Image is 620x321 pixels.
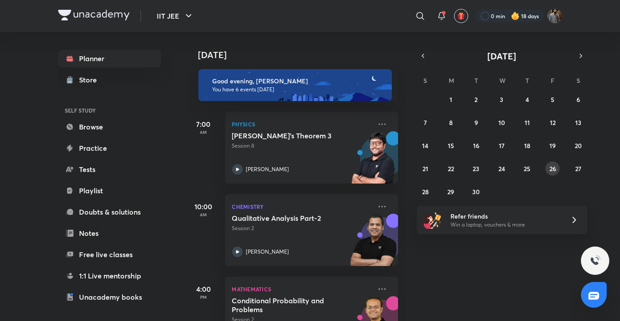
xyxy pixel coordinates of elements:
[186,129,221,135] p: AM
[571,115,585,129] button: September 13, 2025
[152,7,199,25] button: IIT JEE
[232,142,371,150] p: Session 8
[232,214,343,223] h5: Qualitative Analysis Part-2
[58,246,161,263] a: Free live classes
[547,8,562,23] img: Shivam Munot
[525,95,529,104] abbr: September 4, 2025
[545,138,560,153] button: September 19, 2025
[186,294,221,300] p: PM
[571,92,585,106] button: September 6, 2025
[444,115,458,129] button: September 8, 2025
[213,86,384,93] p: You have 6 events [DATE]
[424,118,427,127] abbr: September 7, 2025
[58,71,161,89] a: Store
[551,95,554,104] abbr: September 5, 2025
[246,165,289,173] p: [PERSON_NAME]
[423,76,427,85] abbr: Sunday
[58,10,130,23] a: Company Logo
[524,164,530,173] abbr: September 25, 2025
[498,164,505,173] abbr: September 24, 2025
[551,76,554,85] abbr: Friday
[444,161,458,176] button: September 22, 2025
[545,92,560,106] button: September 5, 2025
[444,92,458,106] button: September 1, 2025
[232,224,371,232] p: Session 2
[58,139,161,157] a: Practice
[79,74,103,85] div: Store
[58,224,161,242] a: Notes
[450,221,560,229] p: Win a laptop, vouchers & more
[232,119,371,129] p: Physics
[520,92,534,106] button: September 4, 2025
[186,284,221,294] h5: 4:00
[58,182,161,200] a: Playlist
[232,296,343,314] h5: Conditional Probability and Problems
[590,255,600,266] img: ttu
[499,76,505,85] abbr: Wednesday
[577,76,580,85] abbr: Saturday
[349,131,398,192] img: unacademy
[473,188,480,196] abbr: September 30, 2025
[198,50,407,60] h4: [DATE]
[454,9,468,23] button: avatar
[447,188,454,196] abbr: September 29, 2025
[422,188,429,196] abbr: September 28, 2025
[487,50,516,62] span: [DATE]
[422,141,428,150] abbr: September 14, 2025
[246,248,289,256] p: [PERSON_NAME]
[575,141,582,150] abbr: September 20, 2025
[520,115,534,129] button: September 11, 2025
[469,115,483,129] button: September 9, 2025
[549,141,556,150] abbr: September 19, 2025
[520,161,534,176] button: September 25, 2025
[58,103,161,118] h6: SELF STUDY
[349,214,398,275] img: unacademy
[448,164,454,173] abbr: September 22, 2025
[58,10,130,20] img: Company Logo
[198,69,392,101] img: evening
[474,118,478,127] abbr: September 9, 2025
[525,76,529,85] abbr: Thursday
[473,141,479,150] abbr: September 16, 2025
[58,203,161,221] a: Doubts & solutions
[418,161,432,176] button: September 21, 2025
[500,95,503,104] abbr: September 3, 2025
[520,138,534,153] button: September 18, 2025
[511,12,520,20] img: streak
[449,76,454,85] abbr: Monday
[473,164,480,173] abbr: September 23, 2025
[469,161,483,176] button: September 23, 2025
[498,118,505,127] abbr: September 10, 2025
[444,184,458,199] button: September 29, 2025
[524,141,530,150] abbr: September 18, 2025
[494,92,509,106] button: September 3, 2025
[186,201,221,212] h5: 10:00
[545,115,560,129] button: September 12, 2025
[58,288,161,306] a: Unacademy books
[549,164,556,173] abbr: September 26, 2025
[457,12,465,20] img: avatar
[418,138,432,153] button: September 14, 2025
[469,92,483,106] button: September 2, 2025
[418,115,432,129] button: September 7, 2025
[469,184,483,199] button: September 30, 2025
[494,138,509,153] button: September 17, 2025
[424,211,442,229] img: referral
[186,212,221,217] p: AM
[494,115,509,129] button: September 10, 2025
[474,76,478,85] abbr: Tuesday
[571,138,585,153] button: September 20, 2025
[494,161,509,176] button: September 24, 2025
[469,138,483,153] button: September 16, 2025
[525,118,530,127] abbr: September 11, 2025
[58,267,161,285] a: 1:1 Live mentorship
[450,211,560,221] h6: Refer friends
[575,118,581,127] abbr: September 13, 2025
[444,138,458,153] button: September 15, 2025
[423,164,428,173] abbr: September 21, 2025
[213,77,384,85] h6: Good evening, [PERSON_NAME]
[418,184,432,199] button: September 28, 2025
[232,131,343,140] h5: Gauss's Theorem 3
[429,50,575,62] button: [DATE]
[186,119,221,129] h5: 7:00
